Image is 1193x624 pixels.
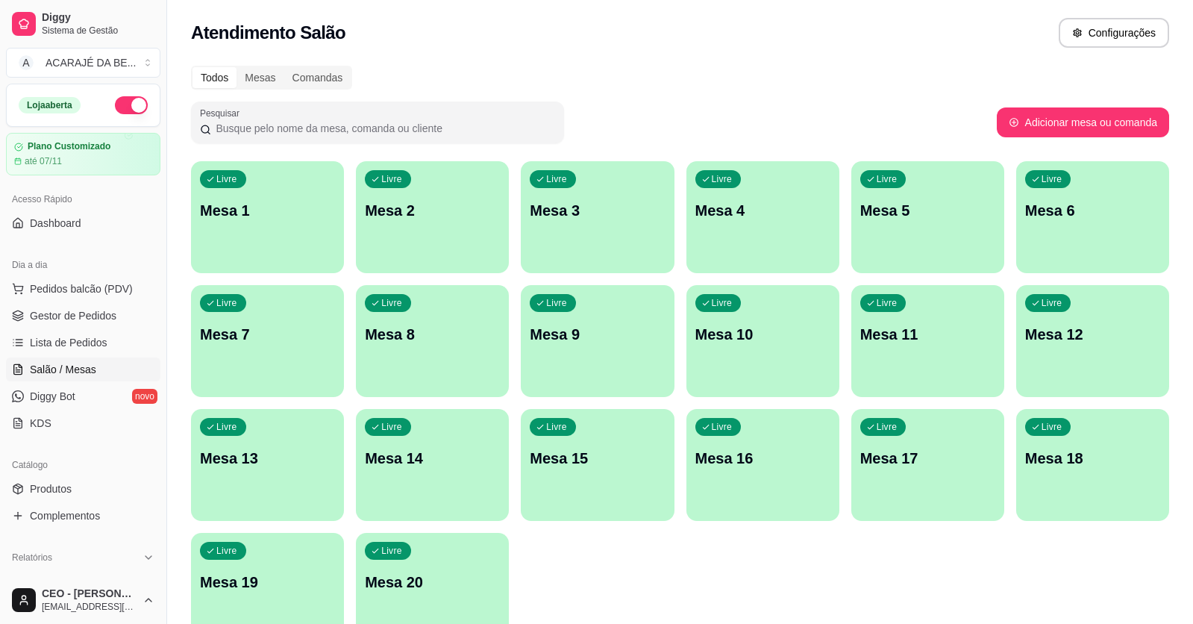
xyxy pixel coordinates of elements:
p: Mesa 3 [530,200,665,221]
p: Livre [381,297,402,309]
button: LivreMesa 14 [356,409,509,521]
span: Pedidos balcão (PDV) [30,281,133,296]
button: LivreMesa 7 [191,285,344,397]
span: Lista de Pedidos [30,335,107,350]
span: Diggy [42,11,154,25]
div: Comandas [284,67,351,88]
p: Mesa 10 [695,324,830,345]
a: Relatórios de vendas [6,570,160,593]
p: Livre [546,297,567,309]
button: LivreMesa 9 [521,285,674,397]
button: LivreMesa 5 [851,161,1004,273]
button: LivreMesa 1 [191,161,344,273]
button: LivreMesa 17 [851,409,1004,521]
p: Livre [216,421,237,433]
div: Acesso Rápido [6,187,160,211]
p: Livre [712,297,733,309]
button: LivreMesa 6 [1016,161,1169,273]
span: Produtos [30,481,72,496]
p: Livre [877,173,898,185]
a: Gestor de Pedidos [6,304,160,328]
a: Plano Customizadoaté 07/11 [6,133,160,175]
button: Alterar Status [115,96,148,114]
p: Mesa 7 [200,324,335,345]
span: Relatórios de vendas [30,574,128,589]
button: Pedidos balcão (PDV) [6,277,160,301]
p: Livre [381,421,402,433]
a: DiggySistema de Gestão [6,6,160,42]
button: LivreMesa 10 [686,285,839,397]
span: Complementos [30,508,100,523]
span: [EMAIL_ADDRESS][DOMAIN_NAME] [42,601,137,613]
span: Sistema de Gestão [42,25,154,37]
button: Adicionar mesa ou comanda [997,107,1169,137]
a: Lista de Pedidos [6,331,160,355]
button: Configurações [1059,18,1169,48]
div: ACARAJÉ DA BE ... [46,55,136,70]
p: Livre [712,173,733,185]
p: Livre [216,545,237,557]
a: Complementos [6,504,160,528]
button: LivreMesa 11 [851,285,1004,397]
p: Livre [1042,421,1062,433]
span: KDS [30,416,51,431]
p: Livre [381,545,402,557]
span: Diggy Bot [30,389,75,404]
p: Mesa 15 [530,448,665,469]
span: Salão / Mesas [30,362,96,377]
a: Dashboard [6,211,160,235]
p: Livre [546,173,567,185]
button: LivreMesa 8 [356,285,509,397]
article: até 07/11 [25,155,62,167]
p: Livre [712,421,733,433]
p: Mesa 12 [1025,324,1160,345]
button: CEO - [PERSON_NAME][EMAIL_ADDRESS][DOMAIN_NAME] [6,582,160,618]
p: Mesa 18 [1025,448,1160,469]
p: Mesa 16 [695,448,830,469]
p: Mesa 4 [695,200,830,221]
button: LivreMesa 2 [356,161,509,273]
p: Mesa 13 [200,448,335,469]
p: Livre [546,421,567,433]
button: Select a team [6,48,160,78]
p: Mesa 9 [530,324,665,345]
span: Relatórios [12,552,52,564]
span: CEO - [PERSON_NAME] [42,587,137,601]
article: Plano Customizado [28,141,110,152]
span: Dashboard [30,216,81,231]
p: Mesa 2 [365,200,500,221]
p: Livre [216,297,237,309]
div: Mesas [237,67,284,88]
button: LivreMesa 4 [686,161,839,273]
div: Todos [192,67,237,88]
button: LivreMesa 13 [191,409,344,521]
a: KDS [6,411,160,435]
label: Pesquisar [200,107,245,119]
button: LivreMesa 18 [1016,409,1169,521]
p: Mesa 11 [860,324,995,345]
p: Mesa 20 [365,572,500,593]
a: Diggy Botnovo [6,384,160,408]
span: Gestor de Pedidos [30,308,116,323]
input: Pesquisar [211,121,555,136]
span: A [19,55,34,70]
p: Livre [877,297,898,309]
div: Dia a dia [6,253,160,277]
p: Livre [216,173,237,185]
p: Livre [877,421,898,433]
p: Mesa 14 [365,448,500,469]
button: LivreMesa 16 [686,409,839,521]
p: Livre [381,173,402,185]
p: Mesa 5 [860,200,995,221]
p: Mesa 17 [860,448,995,469]
p: Mesa 8 [365,324,500,345]
div: Loja aberta [19,97,81,113]
button: LivreMesa 3 [521,161,674,273]
button: LivreMesa 12 [1016,285,1169,397]
p: Livre [1042,297,1062,309]
a: Salão / Mesas [6,358,160,381]
div: Catálogo [6,453,160,477]
h2: Atendimento Salão [191,21,345,45]
p: Mesa 19 [200,572,335,593]
p: Mesa 1 [200,200,335,221]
